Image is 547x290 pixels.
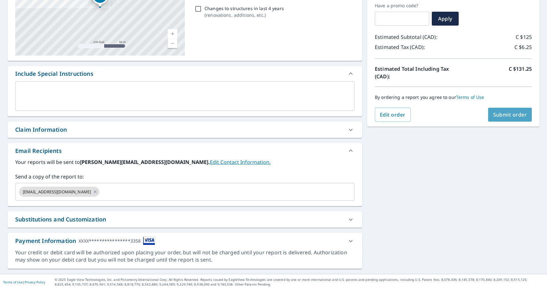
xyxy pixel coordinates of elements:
p: Estimated Total Including Tax (CAD): [375,65,453,80]
a: Privacy Policy [25,280,45,284]
button: Apply [432,12,459,26]
p: Estimated Tax (CAD): [375,43,453,51]
img: cardImage [143,237,155,245]
p: By ordering a report you agree to our [375,94,532,100]
div: Substitutions and Customization [15,215,106,224]
a: Terms of Use [3,280,23,284]
p: Changes to structures in last 4 years [204,5,284,12]
div: Substitutions and Customization [8,211,362,227]
p: Estimated Subtotal (CAD): [375,33,453,41]
p: C $125 [516,33,532,41]
span: Edit order [380,111,406,118]
div: Claim Information [15,125,67,134]
div: Email Recipients [15,147,62,155]
p: C $131.25 [509,65,532,80]
div: Payment Information [15,237,155,245]
a: EditContactInfo [210,159,271,166]
span: Submit order [493,111,527,118]
span: [EMAIL_ADDRESS][DOMAIN_NAME] [19,189,95,195]
p: ( renovations, additions, etc. ) [204,12,284,18]
div: Claim Information [8,122,362,138]
span: Apply [437,15,454,22]
button: Edit order [375,108,411,122]
a: Current Level 17, Zoom In [168,29,177,39]
label: Have a promo code? [375,3,429,9]
b: [PERSON_NAME][EMAIL_ADDRESS][DOMAIN_NAME]. [80,159,210,166]
a: Terms of Use [456,94,484,100]
p: | [3,280,45,284]
p: © 2025 Eagle View Technologies, Inc. and Pictometry International Corp. All Rights Reserved. Repo... [55,277,544,287]
div: Include Special Instructions [8,66,362,81]
button: Submit order [488,108,532,122]
p: C $6.25 [514,43,532,51]
div: Your credit or debit card will be authorized upon placing your order, but will not be charged unt... [15,249,355,263]
label: Send a copy of the report to: [15,173,355,180]
div: Include Special Instructions [15,69,93,78]
div: [EMAIL_ADDRESS][DOMAIN_NAME] [19,187,99,197]
div: Email Recipients [8,143,362,158]
a: Current Level 17, Zoom Out [168,39,177,48]
label: Your reports will be sent to [15,158,355,166]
